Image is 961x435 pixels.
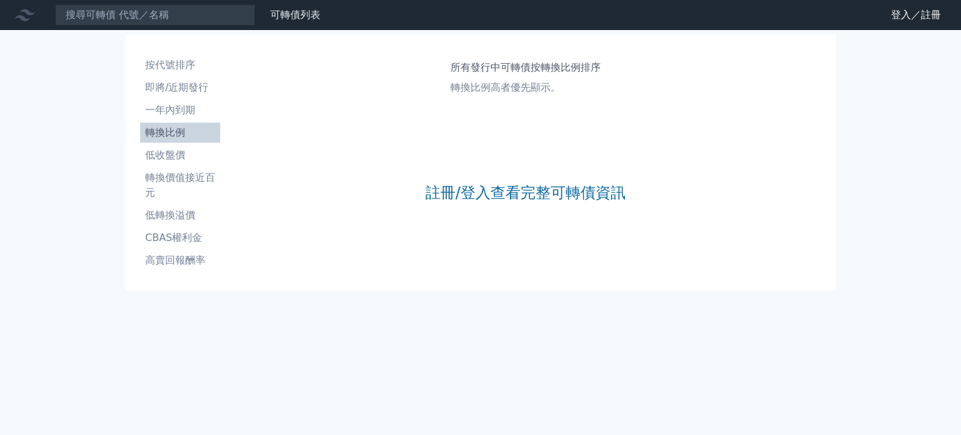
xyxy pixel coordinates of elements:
[140,170,220,200] li: 轉換價值接近百元
[140,168,220,203] a: 轉換價值接近百元
[140,78,220,98] a: 即將/近期發行
[140,250,220,270] a: 高賣回報酬率
[140,103,220,118] li: 一年內到期
[140,230,220,245] li: CBAS權利金
[140,145,220,165] a: 低收盤價
[140,148,220,163] li: 低收盤價
[55,4,255,26] input: 搜尋可轉債 代號／名稱
[140,58,220,73] li: 按代號排序
[140,80,220,95] li: 即將/近期發行
[140,100,220,120] a: 一年內到期
[140,123,220,143] a: 轉換比例
[140,253,220,268] li: 高賣回報酬率
[140,125,220,140] li: 轉換比例
[881,5,951,25] a: 登入／註冊
[270,9,320,21] a: 可轉債列表
[425,183,626,203] a: 註冊/登入查看完整可轉債資訊
[140,205,220,225] a: 低轉換溢價
[140,208,220,223] li: 低轉換溢價
[140,228,220,248] a: CBAS權利金
[450,80,601,95] p: 轉換比例高者優先顯示。
[450,60,601,75] h1: 所有發行中可轉債按轉換比例排序
[140,55,220,75] a: 按代號排序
